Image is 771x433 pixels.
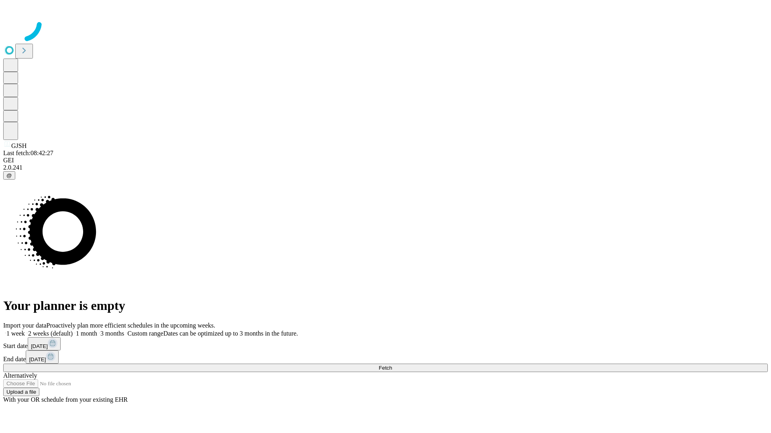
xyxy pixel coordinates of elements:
[28,337,61,350] button: [DATE]
[3,350,768,364] div: End date
[3,298,768,313] h1: Your planner is empty
[29,356,46,362] span: [DATE]
[163,330,298,337] span: Dates can be optimized up to 3 months in the future.
[3,150,53,156] span: Last fetch: 08:42:27
[3,171,15,180] button: @
[6,330,25,337] span: 1 week
[127,330,163,337] span: Custom range
[3,388,39,396] button: Upload a file
[28,330,73,337] span: 2 weeks (default)
[100,330,124,337] span: 3 months
[3,372,37,379] span: Alternatively
[11,142,27,149] span: GJSH
[3,364,768,372] button: Fetch
[3,337,768,350] div: Start date
[76,330,97,337] span: 1 month
[6,172,12,178] span: @
[379,365,392,371] span: Fetch
[26,350,59,364] button: [DATE]
[3,157,768,164] div: GEI
[3,396,128,403] span: With your OR schedule from your existing EHR
[3,322,47,329] span: Import your data
[3,164,768,171] div: 2.0.241
[31,343,48,349] span: [DATE]
[47,322,215,329] span: Proactively plan more efficient schedules in the upcoming weeks.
